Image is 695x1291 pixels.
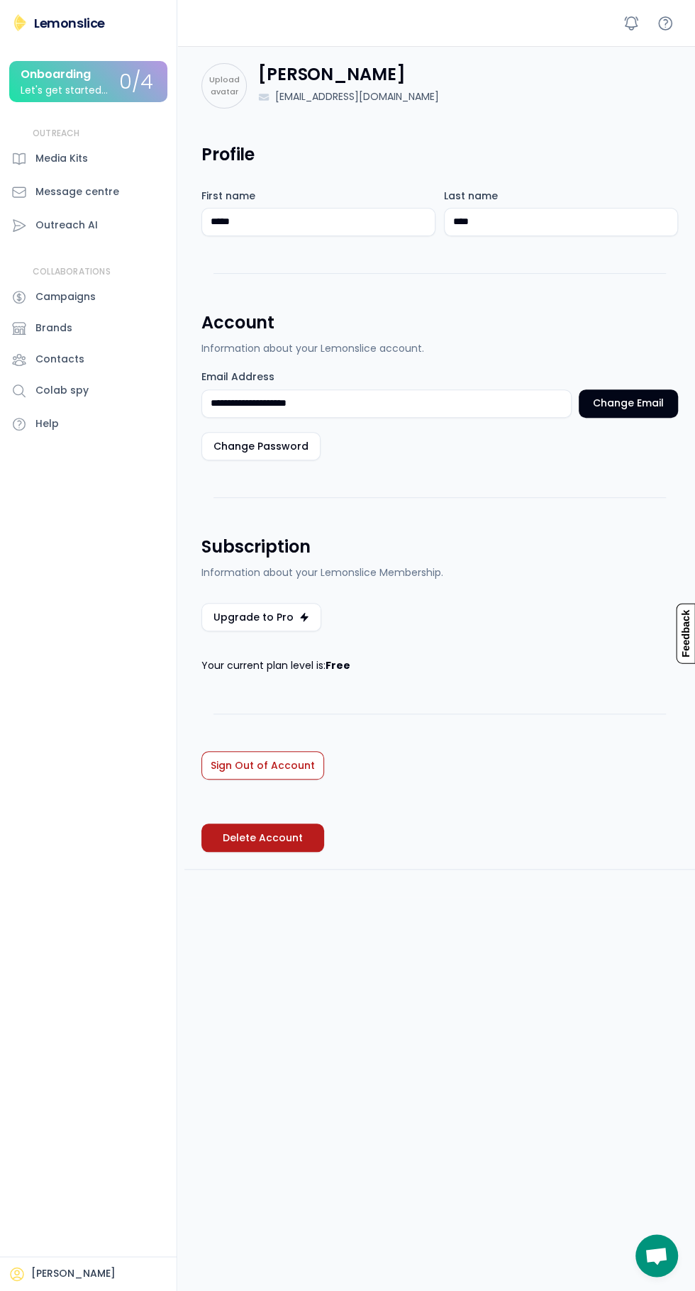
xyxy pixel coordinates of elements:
div: [EMAIL_ADDRESS][DOMAIN_NAME] [275,89,439,104]
div: [PERSON_NAME] [31,1267,116,1281]
h3: Account [201,311,274,335]
h3: Subscription [201,535,311,559]
div: First name [201,189,255,202]
button: Delete Account [201,824,324,852]
div: Campaigns [35,289,96,304]
button: Sign Out of Account [201,751,324,780]
div: Brands [35,321,72,336]
div: Help [35,416,59,431]
div: Information about your Lemonslice account. [201,341,424,356]
div: COLLABORATIONS [33,266,111,278]
div: Information about your Lemonslice Membership. [201,565,443,580]
h4: [PERSON_NAME] [258,63,405,85]
div: Last name [444,189,498,202]
button: Change Email [579,389,678,418]
div: Open chat [635,1234,678,1277]
div: 0/4 [119,72,153,94]
strong: Free [326,658,350,672]
div: Media Kits [35,151,88,166]
div: Your current plan level is: [201,658,350,673]
div: Lemonslice [34,14,105,32]
button: Change Password [201,432,321,460]
img: Lemonslice [11,14,28,31]
button: Upgrade to Pro [201,603,321,631]
div: Message centre [35,184,119,199]
div: Let's get started... [21,85,108,96]
div: Onboarding [21,68,91,81]
div: OUTREACH [33,128,80,140]
h3: Profile [201,143,255,167]
div: Colab spy [35,383,89,398]
div: Email Address [201,370,274,383]
div: Outreach AI [35,218,98,233]
div: Contacts [35,352,84,367]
